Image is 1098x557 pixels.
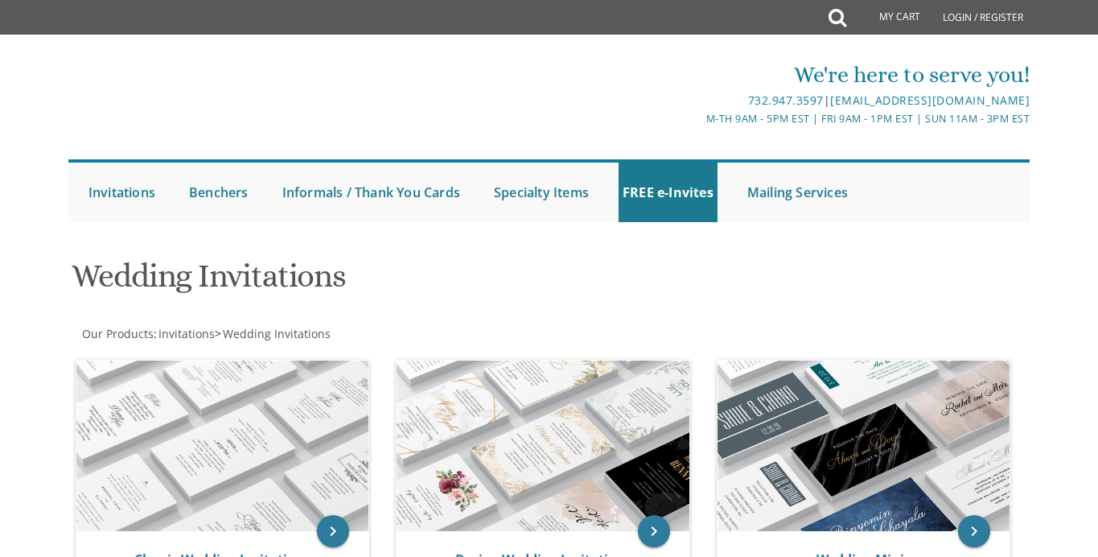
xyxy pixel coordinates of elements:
[397,361,689,531] img: Design Wedding Invitations
[80,326,154,341] a: Our Products
[830,93,1030,108] a: [EMAIL_ADDRESS][DOMAIN_NAME]
[619,163,718,222] a: FREE e-Invites
[278,163,464,222] a: Informals / Thank You Cards
[157,326,215,341] a: Invitations
[185,163,253,222] a: Benchers
[748,93,824,108] a: 732.947.3597
[490,163,593,222] a: Specialty Items
[76,361,369,531] img: Classic Wedding Invitations
[68,326,549,342] div: :
[389,59,1030,91] div: We're here to serve you!
[223,326,331,341] span: Wedding Invitations
[84,163,159,222] a: Invitations
[158,326,215,341] span: Invitations
[317,515,349,547] a: keyboard_arrow_right
[215,326,331,341] span: >
[718,361,1010,531] img: Wedding Minis
[72,258,701,306] h1: Wedding Invitations
[845,2,931,34] a: My Cart
[743,163,852,222] a: Mailing Services
[638,515,670,547] a: keyboard_arrow_right
[221,326,331,341] a: Wedding Invitations
[389,110,1030,127] div: M-Th 9am - 5pm EST | Fri 9am - 1pm EST | Sun 11am - 3pm EST
[389,91,1030,110] div: |
[958,515,990,547] a: keyboard_arrow_right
